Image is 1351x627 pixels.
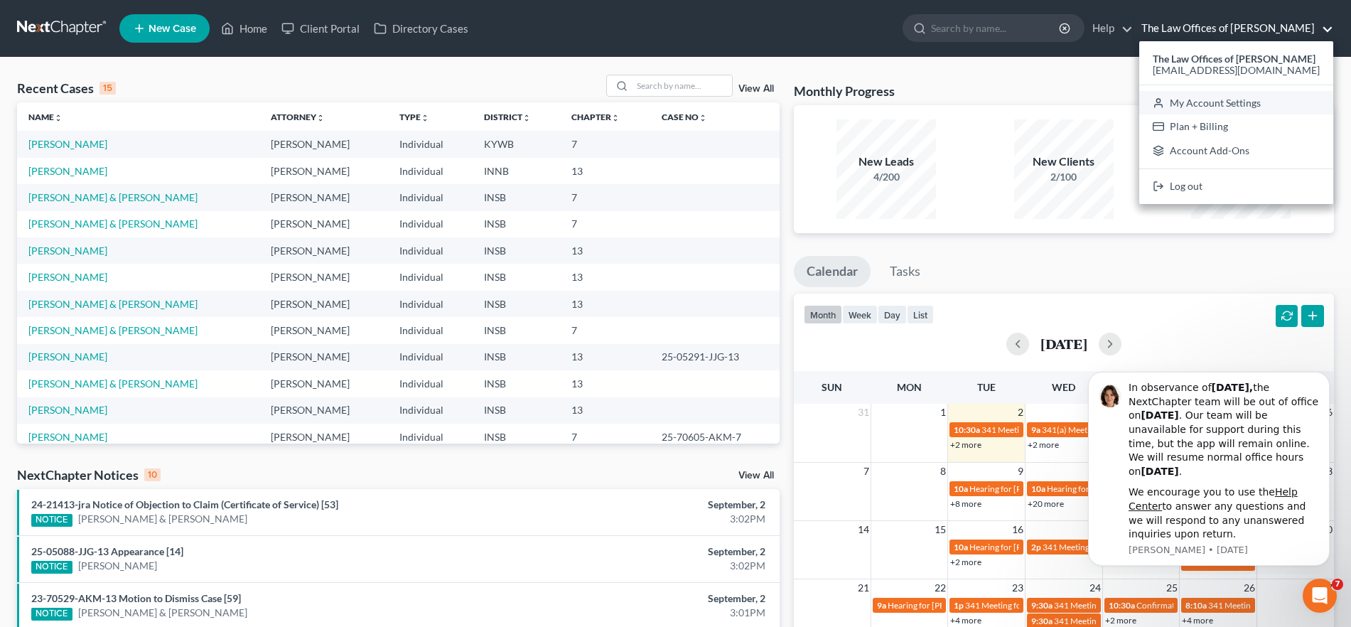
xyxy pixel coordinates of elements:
[877,256,933,287] a: Tasks
[560,158,650,184] td: 13
[473,264,561,290] td: INSB
[1139,139,1333,163] a: Account Add-Ons
[54,114,63,122] i: unfold_more
[1139,41,1333,204] div: The Law Offices of [PERSON_NAME]
[862,463,871,480] span: 7
[388,158,473,184] td: Individual
[877,600,886,611] span: 9a
[1011,521,1025,538] span: 16
[1011,579,1025,596] span: 23
[1031,600,1053,611] span: 9:30a
[650,344,780,370] td: 25-05291-JJG-13
[1052,381,1075,393] span: Wed
[259,291,388,317] td: [PERSON_NAME]
[794,82,895,100] h3: Monthly Progress
[388,237,473,264] td: Individual
[560,317,650,343] td: 7
[388,131,473,157] td: Individual
[856,521,871,538] span: 14
[1016,463,1025,480] span: 9
[259,264,388,290] td: [PERSON_NAME]
[28,324,198,336] a: [PERSON_NAME] & [PERSON_NAME]
[560,344,650,370] td: 13
[473,237,561,264] td: INSB
[1047,483,1233,494] span: Hearing for [PERSON_NAME] & [PERSON_NAME]
[28,377,198,390] a: [PERSON_NAME] & [PERSON_NAME]
[933,521,947,538] span: 15
[473,184,561,210] td: INSB
[28,271,107,283] a: [PERSON_NAME]
[388,424,473,450] td: Individual
[1139,175,1333,199] a: Log out
[650,424,780,450] td: 25-70605-AKM-7
[522,114,531,122] i: unfold_more
[31,608,72,621] div: NOTICE
[473,370,561,397] td: INSB
[560,184,650,210] td: 7
[149,23,196,34] span: New Case
[78,606,247,620] a: [PERSON_NAME] & [PERSON_NAME]
[1332,579,1343,590] span: 7
[931,15,1061,41] input: Search by name...
[1303,579,1337,613] iframe: Intercom live chat
[259,370,388,397] td: [PERSON_NAME]
[633,75,732,96] input: Search by name...
[1085,16,1133,41] a: Help
[17,466,161,483] div: NextChapter Notices
[259,158,388,184] td: [PERSON_NAME]
[939,463,947,480] span: 8
[1040,336,1087,351] h2: [DATE]
[28,245,107,257] a: [PERSON_NAME]
[856,404,871,421] span: 31
[473,317,561,343] td: INSB
[933,579,947,596] span: 22
[530,512,765,526] div: 3:02PM
[907,305,934,324] button: list
[28,191,198,203] a: [PERSON_NAME] & [PERSON_NAME]
[1182,615,1213,626] a: +4 more
[969,542,1080,552] span: Hearing for [PERSON_NAME]
[836,154,936,170] div: New Leads
[388,317,473,343] td: Individual
[1153,64,1320,76] span: [EMAIL_ADDRESS][DOMAIN_NAME]
[17,80,116,97] div: Recent Cases
[560,397,650,424] td: 13
[1105,615,1136,626] a: +2 more
[259,131,388,157] td: [PERSON_NAME]
[214,16,274,41] a: Home
[560,424,650,450] td: 7
[950,615,981,626] a: +4 more
[1014,154,1114,170] div: New Clients
[28,350,107,363] a: [PERSON_NAME]
[878,305,907,324] button: day
[28,218,198,230] a: [PERSON_NAME] & [PERSON_NAME]
[99,82,116,95] div: 15
[794,256,871,287] a: Calendar
[1139,91,1333,115] a: My Account Settings
[28,165,107,177] a: [PERSON_NAME]
[473,291,561,317] td: INSB
[1028,439,1059,450] a: +2 more
[31,545,183,557] a: 25-05088-JJG-13 Appearance [14]
[1134,16,1333,41] a: The Law Offices of [PERSON_NAME]
[316,114,325,122] i: unfold_more
[388,264,473,290] td: Individual
[1014,170,1114,184] div: 2/100
[259,184,388,210] td: [PERSON_NAME]
[78,512,247,526] a: [PERSON_NAME] & [PERSON_NAME]
[560,291,650,317] td: 13
[954,483,968,494] span: 10a
[421,114,429,122] i: unfold_more
[28,404,107,416] a: [PERSON_NAME]
[530,591,765,606] div: September, 2
[981,424,1109,435] span: 341 Meeting for [PERSON_NAME]
[954,424,980,435] span: 10:30a
[856,579,871,596] span: 21
[388,211,473,237] td: Individual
